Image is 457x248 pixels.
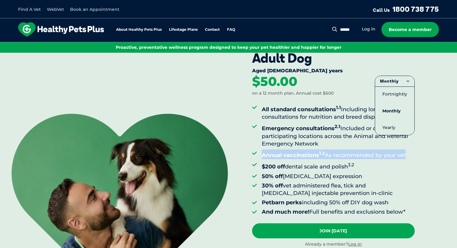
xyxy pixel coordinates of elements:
sup: 1.1 [336,105,341,110]
li: Full benefits and exclusions below* [262,208,415,216]
strong: And much more! [262,209,309,215]
li: [MEDICAL_DATA] expression [262,173,415,180]
li: Monthly [375,104,414,118]
strong: Annual vaccinations [262,152,325,159]
a: Join [DATE] [252,223,415,238]
div: Adult Dog [252,51,415,66]
li: Yearly [375,120,414,135]
div: Already a member? [252,241,415,247]
span: Proactive, preventative wellness program designed to keep your pet healthier and happier for longer [116,45,342,50]
sup: 2.1 [335,124,340,129]
li: Fortnightly [375,86,414,102]
div: Aged [DEMOGRAPHIC_DATA] years [252,68,415,75]
strong: 50% off [262,173,283,180]
sup: 1.2 [319,150,325,156]
li: dental scale and polish [262,161,415,171]
strong: Emergency consultations [262,125,340,132]
li: including 50% off DIY dog wash [262,199,415,206]
strong: 30% off [262,182,283,189]
strong: Petbarn perks [262,199,302,206]
div: on a 12 month plan. Annual cost $600 [252,90,334,96]
button: Monthly [375,76,414,87]
strong: All standard consultations [262,106,341,113]
strong: $200 off [262,163,285,170]
li: Including longer consultations for nutrition and breed disposition [262,104,415,121]
a: Log in [348,241,362,247]
li: vet administered flea, tick and [MEDICAL_DATA] injectable prevention in-clinic [262,182,415,197]
li: Included or discounted at participating locations across the Animal and Referral Emergency Network [262,123,415,148]
div: $50.00 [252,75,297,88]
sup: 3.2 [348,162,354,168]
li: As recommended by your vet [262,149,415,159]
